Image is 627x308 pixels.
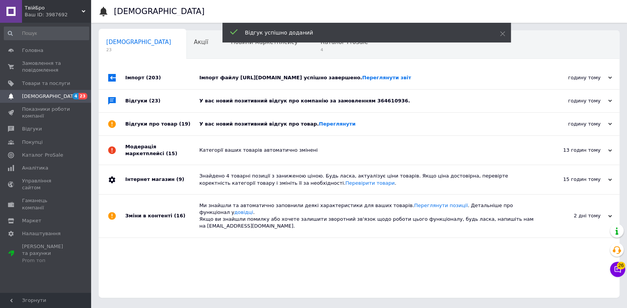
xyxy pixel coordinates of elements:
span: Акції [194,39,208,46]
span: Відгуки [22,126,42,132]
span: (9) [176,176,184,182]
span: [DEMOGRAPHIC_DATA] [22,93,78,100]
div: Відгуки про товар [125,113,199,135]
span: 26 [617,262,625,269]
div: Модерація маркетплейсі [125,136,199,165]
div: 2 дні тому [536,212,612,219]
div: 13 годин тому [536,147,612,154]
div: 15 годин тому [536,176,612,183]
span: ТвійБро [25,5,82,11]
span: Гаманець компанії [22,197,70,211]
div: У вас новий позитивний відгук про компанію за замовленням 364610936. [199,97,536,104]
span: (16) [174,213,185,218]
input: Пошук [4,27,89,40]
span: Показники роботи компанії [22,106,70,119]
div: Зміни в контенті [125,195,199,237]
span: 23 [106,47,171,53]
a: Переглянути звіт [362,75,411,80]
span: [DEMOGRAPHIC_DATA] [106,39,171,46]
div: Знайдено 4 товарні позиції з заниженою ціною. Будь ласка, актуалізує ціни товарів. Якщо ціна дост... [199,173,536,186]
div: годину тому [536,74,612,81]
div: Prom топ [22,257,70,264]
a: Перевірити товари [345,180,395,186]
div: Імпорт [125,66,199,89]
div: годину тому [536,97,612,104]
a: Переглянути [319,121,356,127]
span: Налаштування [22,230,61,237]
button: Чат з покупцем26 [610,262,625,277]
a: Переглянути позиції [414,203,468,208]
span: (15) [166,151,177,156]
div: Імпорт файлу [URL][DOMAIN_NAME] успішно завершено. [199,74,536,81]
span: Аналітика [22,165,48,171]
span: Управління сайтом [22,178,70,191]
span: 23 [79,93,87,99]
span: Покупці [22,139,43,146]
div: Відгуки [125,90,199,112]
span: (203) [146,75,161,80]
span: Замовлення та повідомлення [22,60,70,74]
span: [PERSON_NAME] та рахунки [22,243,70,264]
div: Категорії ваших товарів автоматично змінені [199,147,536,154]
div: годину тому [536,121,612,127]
span: 4 [320,47,368,53]
div: Ваш ID: 3987692 [25,11,91,18]
span: (23) [149,98,161,104]
div: Інтернет магазин [125,165,199,194]
span: Головна [22,47,43,54]
span: Каталог ProSale [22,152,63,159]
span: Маркет [22,217,41,224]
div: Відгук успішно доданий [245,29,481,36]
div: Ми знайшли та автоматично заповнили деякі характеристики для ваших товарів. . Детальніше про функ... [199,202,536,230]
span: 4 [72,93,79,99]
h1: [DEMOGRAPHIC_DATA] [114,7,205,16]
span: (19) [179,121,191,127]
a: довідці [234,209,253,215]
div: У вас новий позитивний відгук про товар. [199,121,536,127]
span: Товари та послуги [22,80,70,87]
